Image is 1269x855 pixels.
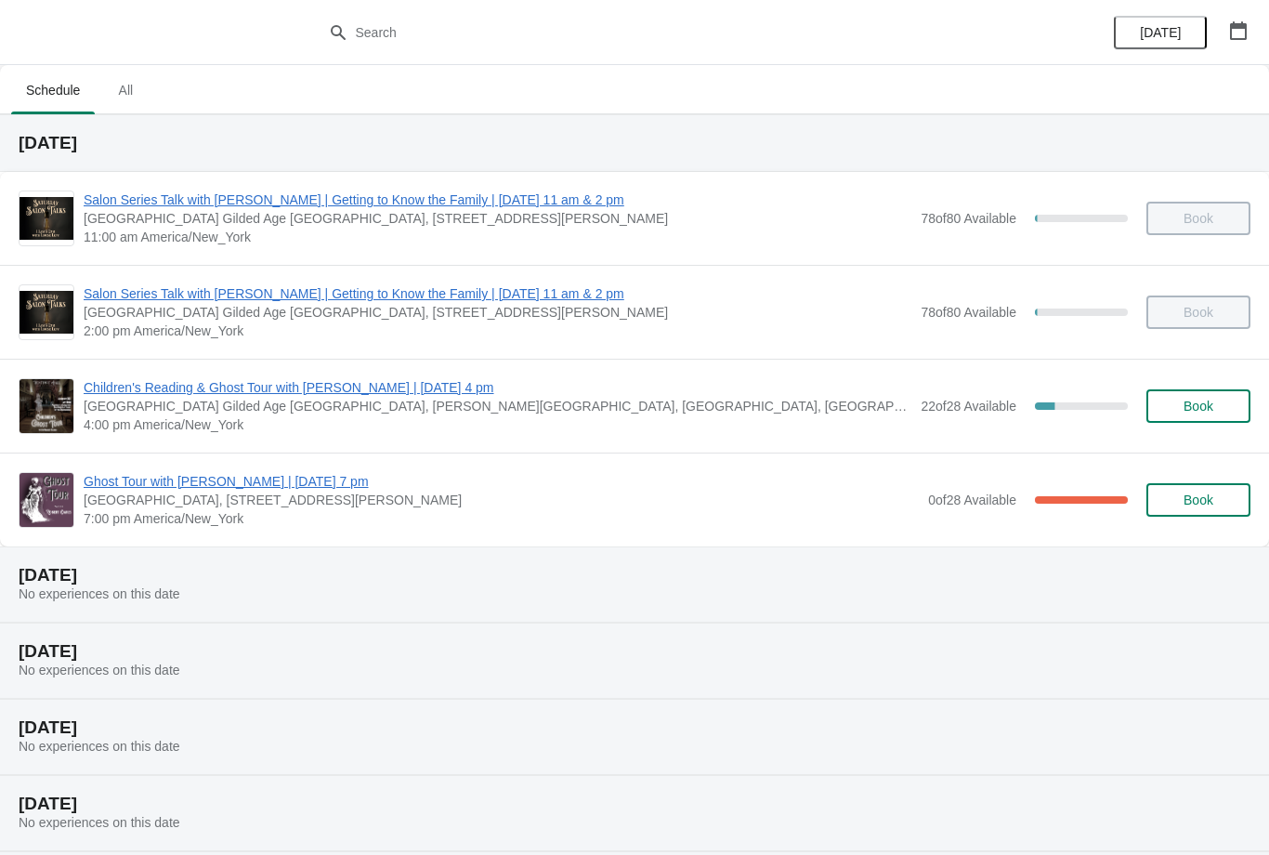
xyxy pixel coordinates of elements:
button: Book [1146,483,1250,517]
span: Book [1184,399,1213,414]
h2: [DATE] [19,642,1250,661]
span: [GEOGRAPHIC_DATA] Gilded Age [GEOGRAPHIC_DATA], [STREET_ADDRESS][PERSON_NAME] [84,209,911,228]
span: [GEOGRAPHIC_DATA], [STREET_ADDRESS][PERSON_NAME] [84,491,919,509]
span: [GEOGRAPHIC_DATA] Gilded Age [GEOGRAPHIC_DATA], [PERSON_NAME][GEOGRAPHIC_DATA], [GEOGRAPHIC_DATA]... [84,397,911,415]
h2: [DATE] [19,718,1250,737]
img: Children's Reading & Ghost Tour with Robert Oakes | Saturday, August 30 at 4 pm | Ventfort Hall G... [20,379,73,433]
span: 4:00 pm America/New_York [84,415,911,434]
span: Schedule [11,73,95,107]
span: 78 of 80 Available [921,305,1016,320]
img: Ghost Tour with Robert Oakes | Saturday, August 30 at 7 pm | Ventfort Hall, 104 Walker St., Lenox... [20,473,73,527]
span: No experiences on this date [19,663,180,677]
span: Salon Series Talk with [PERSON_NAME] | Getting to Know the Family | [DATE] 11 am & 2 pm [84,191,911,209]
span: Salon Series Talk with [PERSON_NAME] | Getting to Know the Family | [DATE] 11 am & 2 pm [84,284,911,303]
h2: [DATE] [19,566,1250,585]
input: Search [355,16,952,49]
span: 78 of 80 Available [921,211,1016,226]
button: Book [1146,389,1250,423]
span: No experiences on this date [19,815,180,830]
h2: [DATE] [19,795,1250,813]
span: No experiences on this date [19,586,180,601]
img: Salon Series Talk with Louise Levy | Getting to Know the Family | August 30 at 11 am & 2 pm | Ven... [20,291,73,334]
span: No experiences on this date [19,739,180,754]
img: Salon Series Talk with Louise Levy | Getting to Know the Family | August 30 at 11 am & 2 pm | Ven... [20,197,73,240]
span: 7:00 pm America/New_York [84,509,919,528]
button: [DATE] [1114,16,1207,49]
span: Children's Reading & Ghost Tour with [PERSON_NAME] | [DATE] 4 pm [84,378,911,397]
span: 2:00 pm America/New_York [84,322,911,340]
span: [DATE] [1140,25,1181,40]
span: All [102,73,149,107]
span: 0 of 28 Available [928,493,1016,507]
span: Book [1184,493,1213,507]
span: [GEOGRAPHIC_DATA] Gilded Age [GEOGRAPHIC_DATA], [STREET_ADDRESS][PERSON_NAME] [84,303,911,322]
span: Ghost Tour with [PERSON_NAME] | [DATE] 7 pm [84,472,919,491]
span: 11:00 am America/New_York [84,228,911,246]
h2: [DATE] [19,134,1250,152]
span: 22 of 28 Available [921,399,1016,414]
